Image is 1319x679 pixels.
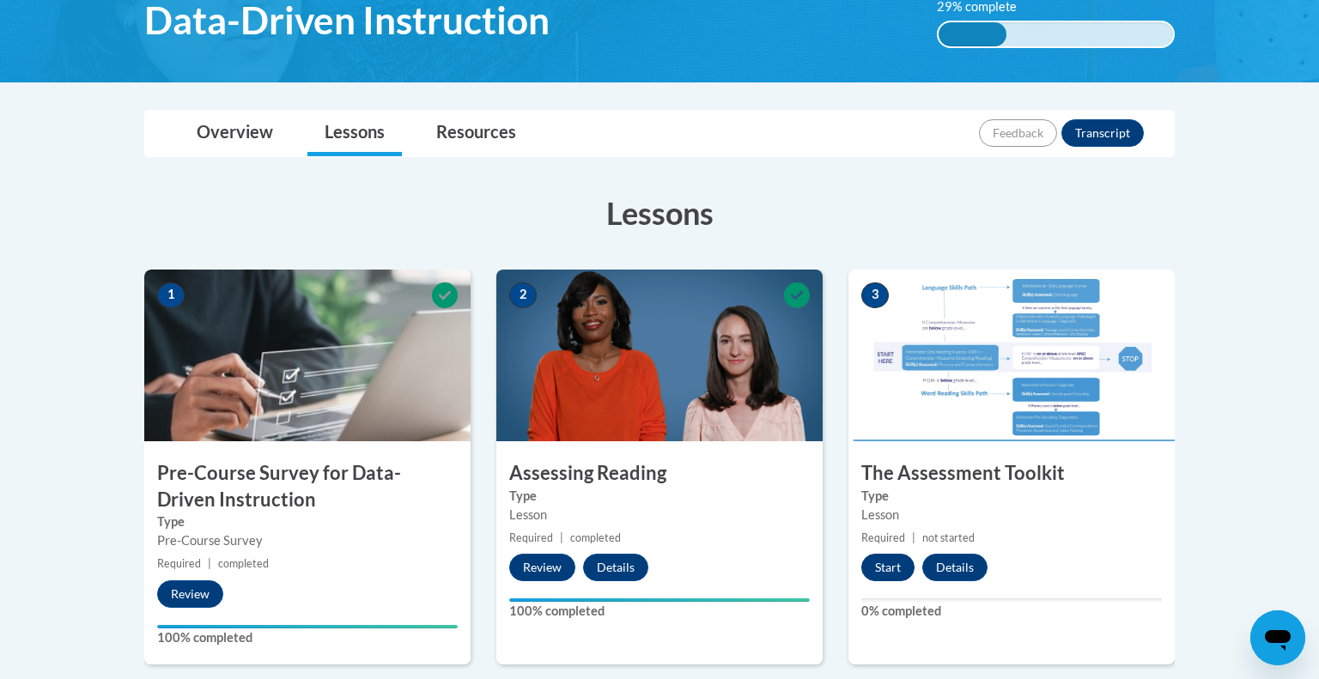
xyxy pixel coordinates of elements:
span: 3 [861,282,889,308]
label: Type [157,512,458,531]
h3: The Assessment Toolkit [848,460,1175,487]
span: not started [922,531,975,544]
button: Review [157,580,223,608]
label: 0% completed [861,602,1162,621]
label: 100% completed [157,628,458,647]
h3: Lessons [144,191,1175,234]
button: Transcript [1061,119,1144,147]
span: Required [509,531,553,544]
span: 1 [157,282,185,308]
span: completed [218,557,269,570]
button: Details [583,554,648,581]
div: Lesson [861,506,1162,524]
div: Your progress [509,598,810,602]
button: Review [509,554,575,581]
a: Overview [179,111,290,156]
div: Pre-Course Survey [157,531,458,550]
h3: Pre-Course Survey for Data-Driven Instruction [144,460,471,513]
span: completed [570,531,621,544]
button: Start [861,554,915,581]
a: Lessons [307,111,402,156]
div: Lesson [509,506,810,524]
img: Course Image [848,270,1175,441]
a: Resources [419,111,533,156]
img: Course Image [144,270,471,441]
img: Course Image [496,270,823,441]
span: | [560,531,563,544]
label: Type [509,487,810,506]
span: | [912,531,915,544]
label: 100% completed [509,602,810,621]
div: Your progress [157,625,458,628]
span: Required [157,557,201,570]
iframe: Button to launch messaging window [1250,610,1305,665]
button: Feedback [979,119,1057,147]
button: Details [922,554,988,581]
span: | [208,557,211,570]
label: Type [861,487,1162,506]
h3: Assessing Reading [496,460,823,487]
div: 29% complete [939,22,1006,46]
span: 2 [509,282,537,308]
span: Required [861,531,905,544]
